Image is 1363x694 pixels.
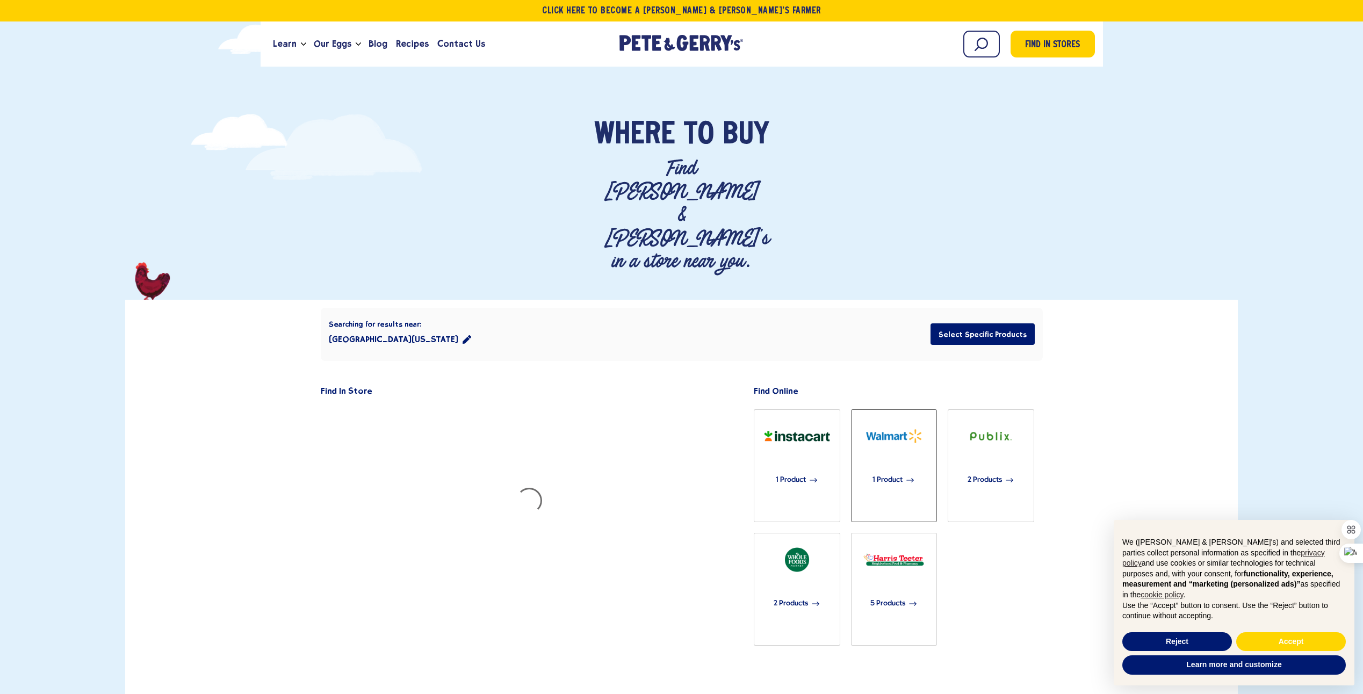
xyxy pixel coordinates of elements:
a: Contact Us [433,30,489,59]
input: Search [963,31,1000,57]
p: Use the “Accept” button to consent. Use the “Reject” button to continue without accepting. [1122,601,1346,621]
a: cookie policy [1141,590,1183,599]
span: Learn [273,37,297,50]
span: To [684,119,714,151]
a: Find in Stores [1011,31,1095,57]
span: Where [594,119,675,151]
p: Find [PERSON_NAME] & [PERSON_NAME]'s in a store near you. [604,157,759,273]
span: Our Eggs [314,37,351,50]
a: Blog [364,30,392,59]
span: Blog [369,37,387,50]
a: Learn [269,30,301,59]
a: Our Eggs [309,30,356,59]
button: Open the dropdown menu for Learn [301,42,306,46]
span: Contact Us [437,37,485,50]
button: Learn more and customize [1122,655,1346,675]
span: Recipes [396,37,429,50]
button: Reject [1122,632,1232,652]
span: Buy [723,119,769,151]
button: Open the dropdown menu for Our Eggs [356,42,361,46]
button: Accept [1236,632,1346,652]
a: Recipes [392,30,433,59]
p: We ([PERSON_NAME] & [PERSON_NAME]'s) and selected third parties collect personal information as s... [1122,537,1346,601]
span: Find in Stores [1025,38,1080,53]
